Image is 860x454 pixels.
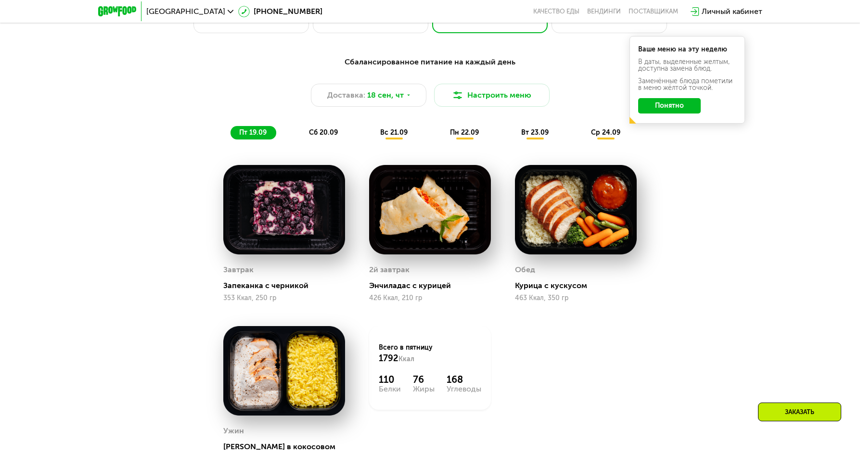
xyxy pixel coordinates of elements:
span: пн 22.09 [450,128,479,137]
div: 76 [413,374,435,385]
div: Курица с кускусом [515,281,644,290]
div: Жиры [413,385,435,393]
div: В даты, выделенные желтым, доступна замена блюд. [638,59,736,72]
span: ср 24.09 [591,128,620,137]
span: Ккал [398,355,414,363]
div: Ужин [223,424,244,438]
div: Обед [515,263,535,277]
a: Качество еды [533,8,579,15]
span: сб 20.09 [309,128,338,137]
div: 426 Ккал, 210 гр [369,294,491,302]
div: Всего в пятницу [379,343,481,364]
span: [GEOGRAPHIC_DATA] [146,8,225,15]
div: 463 Ккал, 350 гр [515,294,637,302]
div: 353 Ккал, 250 гр [223,294,345,302]
div: Энчиладас с курицей [369,281,499,290]
span: вс 21.09 [380,128,408,137]
div: Личный кабинет [702,6,762,17]
div: Запеканка с черникой [223,281,353,290]
div: Заказать [758,403,841,421]
span: пт 19.09 [239,128,267,137]
span: 1792 [379,353,398,364]
span: 18 сен, чт [367,89,404,101]
div: Ваше меню на эту неделю [638,46,736,53]
div: Завтрак [223,263,254,277]
span: Доставка: [327,89,365,101]
span: вт 23.09 [521,128,549,137]
button: Настроить меню [434,84,550,107]
div: 2й завтрак [369,263,410,277]
button: Понятно [638,98,701,113]
div: поставщикам [629,8,678,15]
a: Вендинги [587,8,621,15]
div: Белки [379,385,401,393]
div: Сбалансированное питание на каждый день [145,56,715,68]
div: 110 [379,374,401,385]
a: [PHONE_NUMBER] [238,6,322,17]
div: Заменённые блюда пометили в меню жёлтой точкой. [638,78,736,91]
div: 168 [447,374,481,385]
div: Углеводы [447,385,481,393]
